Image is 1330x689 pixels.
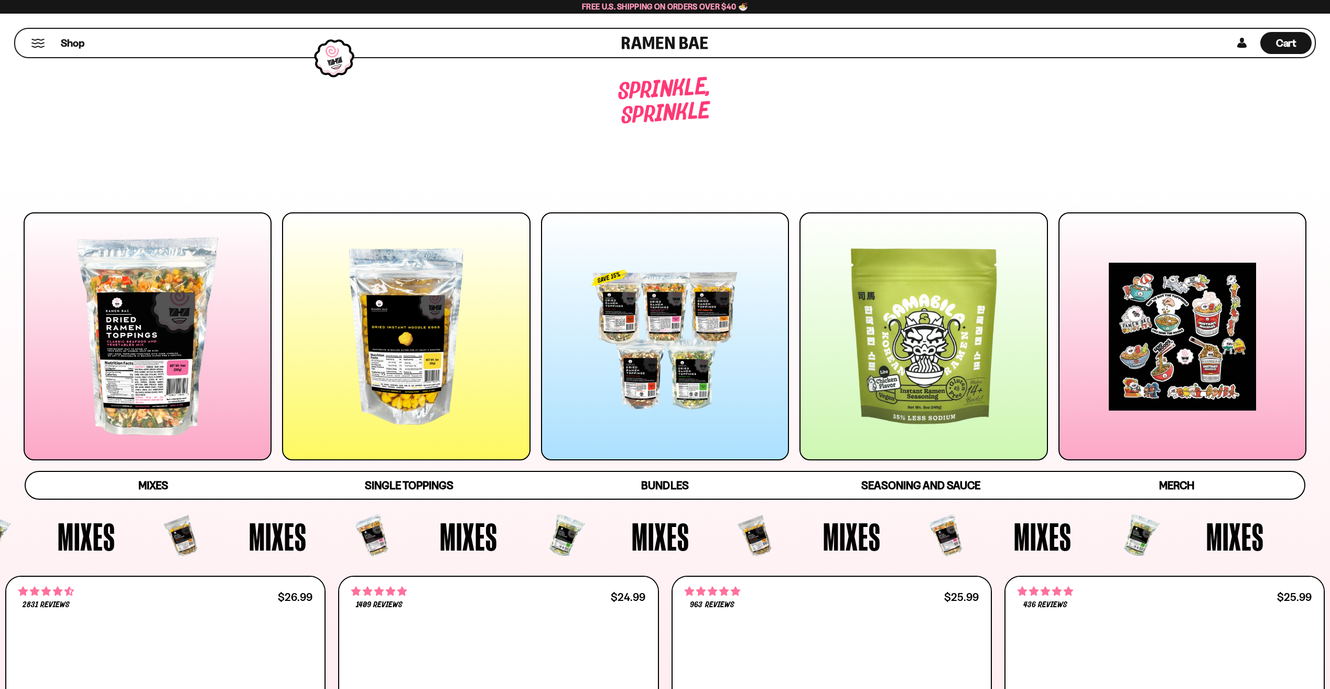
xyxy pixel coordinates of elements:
[26,472,282,499] a: Mixes
[138,479,168,492] span: Mixes
[1206,517,1264,556] span: Mixes
[1159,479,1194,492] span: Merch
[1276,37,1296,49] span: Cart
[356,601,403,609] span: 1409 reviews
[1014,517,1072,556] span: Mixes
[632,517,689,556] span: Mixes
[690,601,734,609] span: 963 reviews
[23,601,70,609] span: 2831 reviews
[1277,592,1312,602] div: $25.99
[31,39,45,48] button: Mobile Menu Trigger
[249,517,307,556] span: Mixes
[685,585,740,598] span: 4.75 stars
[537,472,793,499] a: Bundles
[282,472,537,499] a: Single Toppings
[793,472,1048,499] a: Seasoning and Sauce
[1023,601,1067,609] span: 436 reviews
[1048,472,1304,499] a: Merch
[18,585,74,598] span: 4.68 stars
[365,479,453,492] span: Single Toppings
[1018,585,1073,598] span: 4.76 stars
[278,592,312,602] div: $26.99
[61,36,84,50] span: Shop
[611,592,645,602] div: $24.99
[58,517,115,556] span: Mixes
[440,517,498,556] span: Mixes
[351,585,407,598] span: 4.76 stars
[582,2,748,12] span: Free U.S. Shipping on Orders over $40 🍜
[61,32,84,54] a: Shop
[944,592,979,602] div: $25.99
[641,479,688,492] span: Bundles
[823,517,881,556] span: Mixes
[1260,29,1312,57] div: Cart
[861,479,980,492] span: Seasoning and Sauce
